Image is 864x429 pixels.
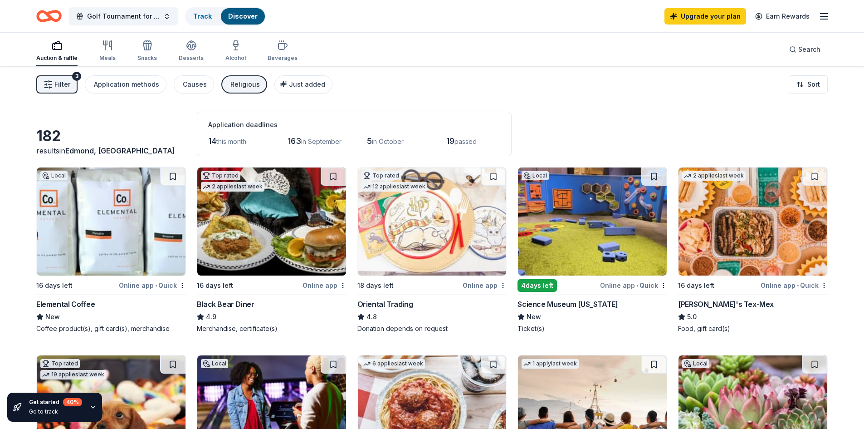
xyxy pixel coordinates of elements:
[361,182,427,192] div: 12 applies last week
[761,280,828,291] div: Online app Quick
[225,54,246,62] div: Alcohol
[268,36,298,66] button: Beverages
[789,75,828,94] button: Sort
[664,8,746,25] a: Upgrade your plan
[517,167,667,333] a: Image for Science Museum OklahomaLocal4days leftOnline app•QuickScience Museum [US_STATE]NewTicke...
[137,54,157,62] div: Snacks
[679,168,827,276] img: Image for Chuy's Tex-Mex
[678,280,714,291] div: 16 days left
[63,398,82,406] div: 40 %
[193,12,212,20] a: Track
[87,11,160,22] span: Golf Tournament for Single Moms
[40,370,106,380] div: 19 applies last week
[36,324,186,333] div: Coffee product(s), gift card(s), merchandise
[517,324,667,333] div: Ticket(s)
[367,136,372,146] span: 5
[522,171,549,180] div: Local
[357,280,394,291] div: 18 days left
[600,280,667,291] div: Online app Quick
[463,280,507,291] div: Online app
[358,168,507,276] img: Image for Oriental Trading
[29,408,82,415] div: Go to track
[201,182,264,192] div: 2 applies last week
[268,54,298,62] div: Beverages
[301,138,342,145] span: in September
[65,146,175,155] span: Edmond, [GEOGRAPHIC_DATA]
[54,79,70,90] span: Filter
[183,79,207,90] div: Causes
[782,40,828,59] button: Search
[197,299,254,310] div: Black Bear Diner
[201,359,228,368] div: Local
[137,36,157,66] button: Snacks
[303,280,347,291] div: Online app
[197,168,346,276] img: Image for Black Bear Diner
[36,5,62,27] a: Home
[185,7,266,25] button: TrackDiscover
[36,145,186,156] div: results
[36,299,95,310] div: Elemental Coffee
[29,398,82,406] div: Get started
[636,282,638,289] span: •
[179,54,204,62] div: Desserts
[85,75,166,94] button: Application methods
[179,36,204,66] button: Desserts
[357,299,413,310] div: Oriental Trading
[36,167,186,333] a: Image for Elemental CoffeeLocal16 days leftOnline app•QuickElemental CoffeeNewCoffee product(s), ...
[36,36,78,66] button: Auction & raffle
[99,36,116,66] button: Meals
[208,136,216,146] span: 14
[288,136,301,146] span: 163
[197,167,347,333] a: Image for Black Bear DinerTop rated2 applieslast week16 days leftOnline appBlack Bear Diner4.9Mer...
[40,171,68,180] div: Local
[357,167,507,333] a: Image for Oriental TradingTop rated12 applieslast week18 days leftOnline appOriental Trading4.8Do...
[807,79,820,90] span: Sort
[197,324,347,333] div: Merchandise, certificate(s)
[36,127,186,145] div: 182
[274,75,332,94] button: Just added
[36,54,78,62] div: Auction & raffle
[99,54,116,62] div: Meals
[201,171,240,180] div: Top rated
[119,280,186,291] div: Online app Quick
[174,75,214,94] button: Causes
[357,324,507,333] div: Donation depends on request
[678,299,774,310] div: [PERSON_NAME]'s Tex-Mex
[517,279,557,292] div: 4 days left
[682,171,746,181] div: 2 applies last week
[228,12,258,20] a: Discover
[372,138,404,145] span: in October
[527,311,541,322] span: New
[366,311,377,322] span: 4.8
[36,75,78,94] button: Filter3
[682,359,709,368] div: Local
[69,7,178,25] button: Golf Tournament for Single Moms
[678,167,828,333] a: Image for Chuy's Tex-Mex2 applieslast week16 days leftOnline app•Quick[PERSON_NAME]'s Tex-Mex5.0F...
[206,311,216,322] span: 4.9
[208,119,500,130] div: Application deadlines
[225,36,246,66] button: Alcohol
[798,44,820,55] span: Search
[687,311,697,322] span: 5.0
[446,136,454,146] span: 19
[36,280,73,291] div: 16 days left
[45,311,60,322] span: New
[155,282,157,289] span: •
[216,138,246,145] span: this month
[230,79,260,90] div: Religious
[454,138,477,145] span: passed
[37,168,185,276] img: Image for Elemental Coffee
[517,299,618,310] div: Science Museum [US_STATE]
[522,359,579,369] div: 1 apply last week
[221,75,267,94] button: Religious
[361,359,425,369] div: 6 applies last week
[72,72,81,81] div: 3
[289,80,325,88] span: Just added
[361,171,401,180] div: Top rated
[797,282,799,289] span: •
[40,359,80,368] div: Top rated
[750,8,815,25] a: Earn Rewards
[518,168,667,276] img: Image for Science Museum Oklahoma
[59,146,175,155] span: in
[678,324,828,333] div: Food, gift card(s)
